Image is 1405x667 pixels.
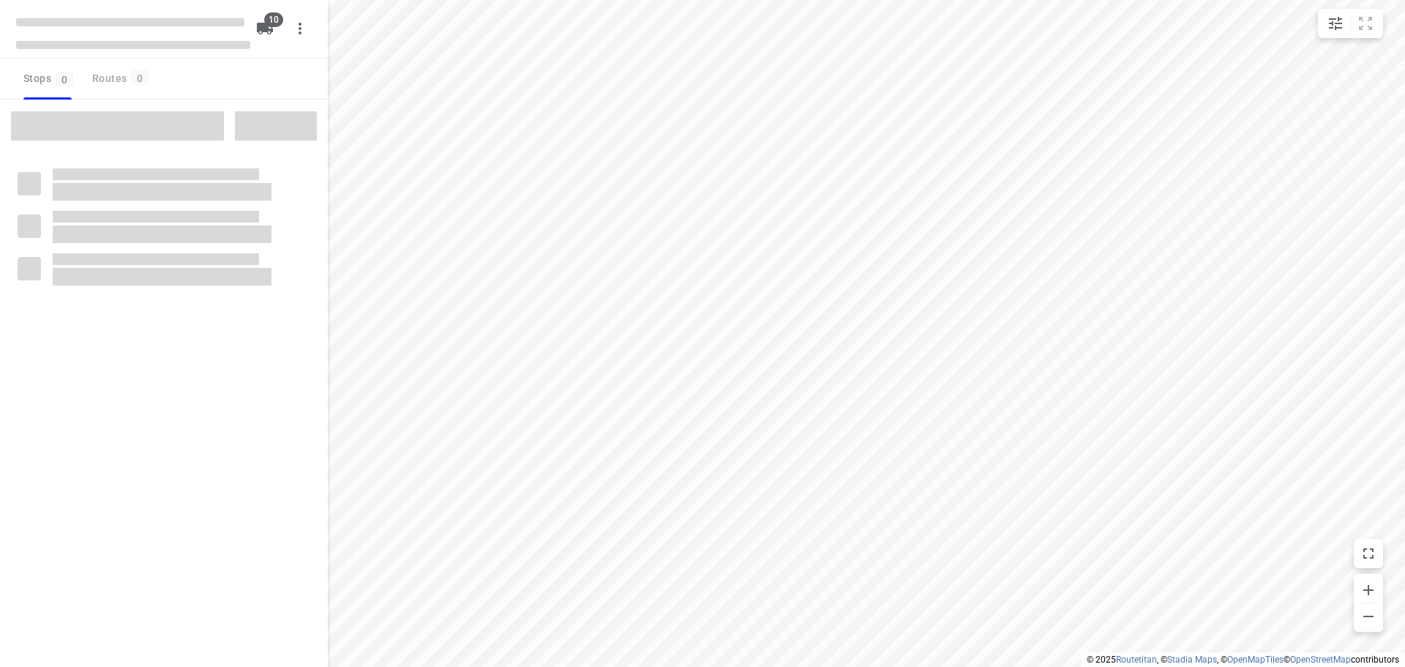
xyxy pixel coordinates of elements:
[1318,9,1383,38] div: small contained button group
[1321,9,1350,38] button: Map settings
[1167,655,1217,665] a: Stadia Maps
[1290,655,1351,665] a: OpenStreetMap
[1087,655,1399,665] li: © 2025 , © , © © contributors
[1116,655,1157,665] a: Routetitan
[1227,655,1284,665] a: OpenMapTiles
